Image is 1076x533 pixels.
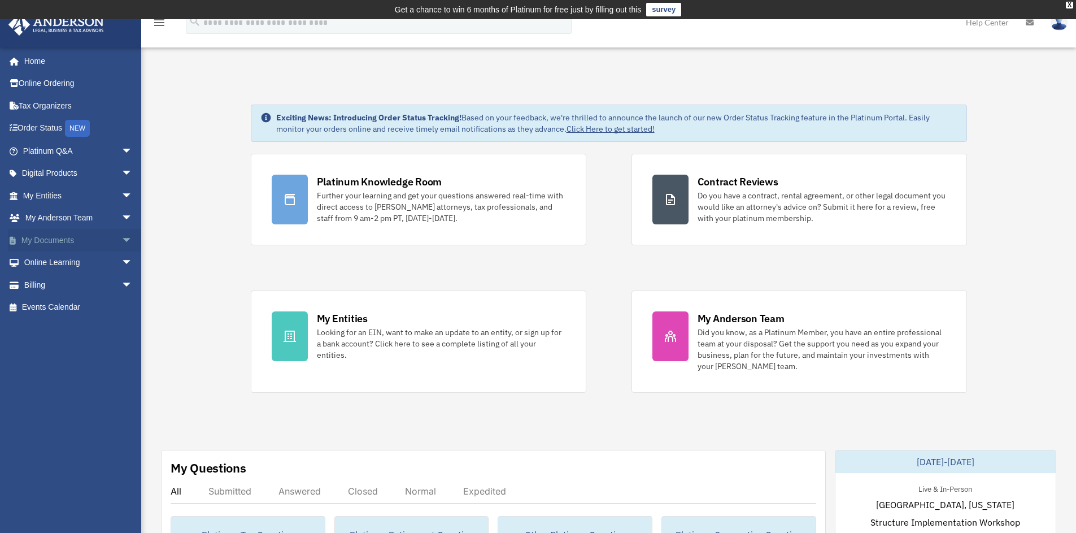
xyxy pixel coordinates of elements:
div: Expedited [463,486,506,497]
div: Closed [348,486,378,497]
div: close [1066,2,1073,8]
a: Platinum Q&Aarrow_drop_down [8,140,150,162]
div: Answered [278,486,321,497]
span: arrow_drop_down [121,162,144,185]
a: Tax Organizers [8,94,150,117]
span: Structure Implementation Workshop [870,515,1020,529]
div: Do you have a contract, rental agreement, or other legal document you would like an attorney's ad... [698,190,946,224]
a: My Anderson Teamarrow_drop_down [8,207,150,229]
div: Normal [405,486,436,497]
span: arrow_drop_down [121,252,144,275]
span: arrow_drop_down [121,229,144,252]
div: Contract Reviews [698,175,778,189]
div: Based on your feedback, we're thrilled to announce the launch of our new Order Status Tracking fe... [276,112,957,135]
a: menu [153,20,166,29]
a: My Entitiesarrow_drop_down [8,184,150,207]
div: Looking for an EIN, want to make an update to an entity, or sign up for a bank account? Click her... [317,327,565,361]
img: User Pic [1051,14,1068,31]
i: search [189,15,201,28]
a: My Anderson Team Did you know, as a Platinum Member, you have an entire professional team at your... [631,291,967,393]
div: All [171,486,181,497]
a: Online Learningarrow_drop_down [8,252,150,274]
div: My Anderson Team [698,311,785,326]
a: Events Calendar [8,296,150,319]
span: arrow_drop_down [121,140,144,163]
div: Submitted [208,486,251,497]
a: Click Here to get started! [567,124,655,134]
strong: Exciting News: Introducing Order Status Tracking! [276,112,461,123]
div: Get a chance to win 6 months of Platinum for free just by filling out this [395,3,642,16]
a: Home [8,50,144,72]
span: [GEOGRAPHIC_DATA], [US_STATE] [876,498,1014,512]
a: My Entities Looking for an EIN, want to make an update to an entity, or sign up for a bank accoun... [251,291,586,393]
div: Platinum Knowledge Room [317,175,442,189]
a: Online Ordering [8,72,150,95]
div: Live & In-Person [909,482,981,494]
a: Digital Productsarrow_drop_down [8,162,150,185]
div: Did you know, as a Platinum Member, you have an entire professional team at your disposal? Get th... [698,327,946,372]
span: arrow_drop_down [121,274,144,297]
a: Billingarrow_drop_down [8,274,150,296]
span: arrow_drop_down [121,184,144,207]
div: My Questions [171,460,246,476]
div: [DATE]-[DATE] [835,450,1056,473]
a: Contract Reviews Do you have a contract, rental agreement, or other legal document you would like... [631,154,967,245]
i: menu [153,16,166,29]
div: Further your learning and get your questions answered real-time with direct access to [PERSON_NAM... [317,190,565,224]
a: survey [646,3,681,16]
div: My Entities [317,311,368,326]
a: Order StatusNEW [8,117,150,140]
span: arrow_drop_down [121,207,144,230]
a: Platinum Knowledge Room Further your learning and get your questions answered real-time with dire... [251,154,586,245]
div: NEW [65,120,90,137]
img: Anderson Advisors Platinum Portal [5,14,107,36]
a: My Documentsarrow_drop_down [8,229,150,252]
